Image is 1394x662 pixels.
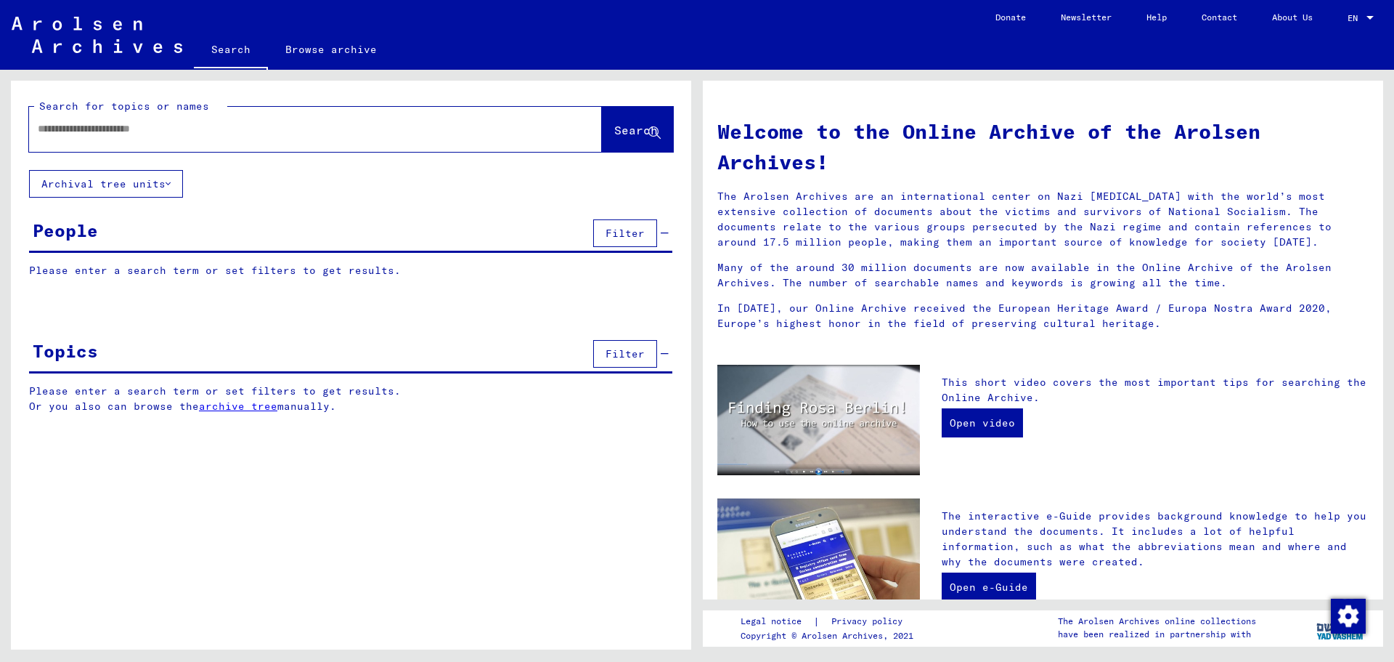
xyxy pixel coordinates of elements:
[606,227,645,240] span: Filter
[717,260,1369,291] p: Many of the around 30 million documents are now available in the Online Archive of the Arolsen Ar...
[602,107,673,152] button: Search
[29,384,673,414] p: Please enter a search term or set filters to get results. Or you also can browse the manually.
[199,400,277,413] a: archive tree
[33,217,98,243] div: People
[593,219,657,247] button: Filter
[606,347,645,360] span: Filter
[39,100,209,113] mat-label: Search for topics or names
[942,573,1036,602] a: Open e-Guide
[29,263,672,278] p: Please enter a search term or set filters to get results.
[614,123,658,137] span: Search
[717,301,1369,331] p: In [DATE], our Online Archive received the European Heritage Award / Europa Nostra Award 2020, Eu...
[268,32,394,67] a: Browse archive
[1058,615,1256,628] p: The Arolsen Archives online collections
[717,116,1369,177] h1: Welcome to the Online Archive of the Arolsen Archives!
[1331,599,1366,634] img: Change consent
[593,340,657,368] button: Filter
[942,509,1369,570] p: The interactive e-Guide provides background knowledge to help you understand the documents. It in...
[33,338,98,364] div: Topics
[717,189,1369,250] p: The Arolsen Archives are an international center on Nazi [MEDICAL_DATA] with the world’s most ext...
[717,498,920,634] img: eguide.jpg
[942,408,1023,437] a: Open video
[820,614,920,629] a: Privacy policy
[741,614,813,629] a: Legal notice
[12,17,182,53] img: Arolsen_neg.svg
[194,32,268,70] a: Search
[1348,13,1364,23] span: EN
[942,375,1369,405] p: This short video covers the most important tips for searching the Online Archive.
[717,365,920,475] img: video.jpg
[741,614,920,629] div: |
[1313,610,1368,646] img: yv_logo.png
[29,170,183,198] button: Archival tree units
[1330,598,1365,633] div: Change consent
[1058,628,1256,641] p: have been realized in partnership with
[741,629,920,642] p: Copyright © Arolsen Archives, 2021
